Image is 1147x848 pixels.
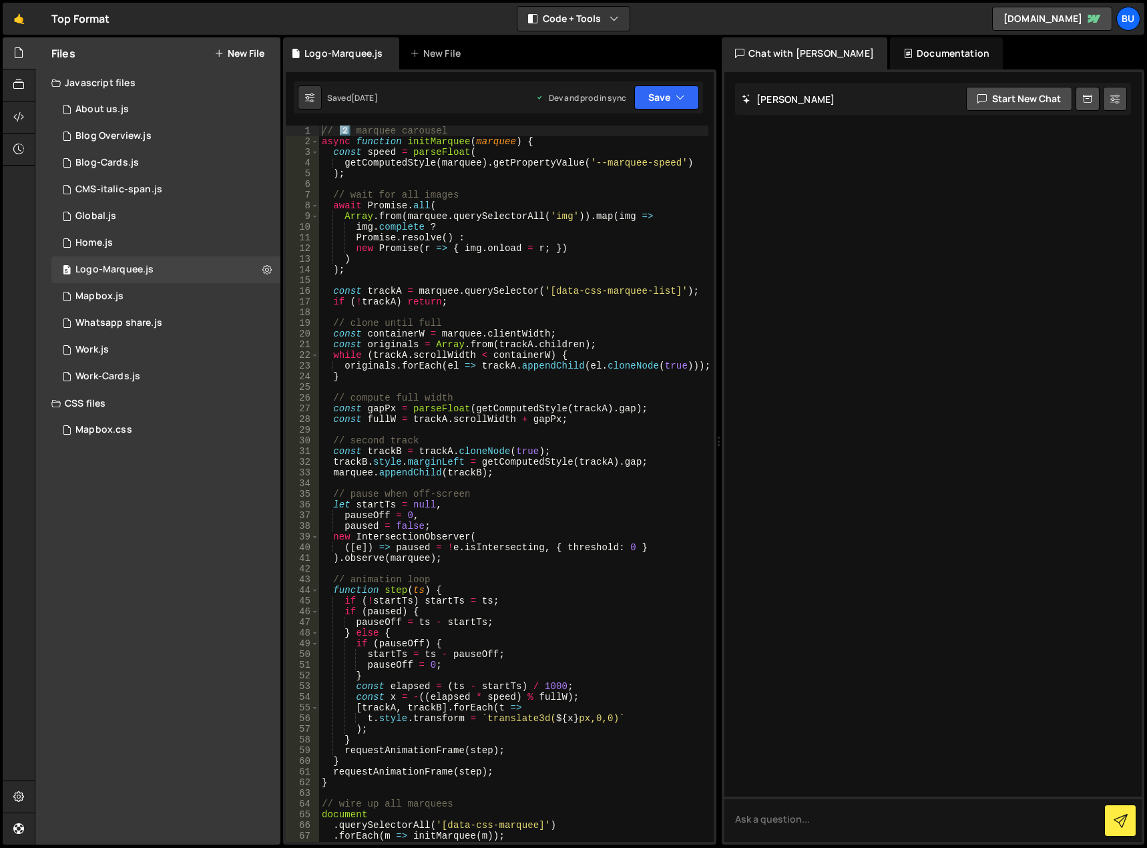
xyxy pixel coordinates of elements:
div: 32 [286,457,319,467]
div: Mapbox.js [75,290,124,302]
div: 51 [286,660,319,670]
div: 29 [286,425,319,435]
div: Chat with [PERSON_NAME] [722,37,887,69]
div: 47 [286,617,319,628]
div: 45 [286,596,319,606]
div: Work.js [75,344,109,356]
div: 34 [286,478,319,489]
div: 60 [286,756,319,767]
a: [DOMAIN_NAME] [992,7,1112,31]
div: 36 [286,499,319,510]
div: 1 [286,126,319,136]
div: Logo-Marquee.js [75,264,154,276]
div: 17 [286,296,319,307]
div: 46 [286,606,319,617]
div: 18 [286,307,319,318]
div: 6 [286,179,319,190]
div: 26 [286,393,319,403]
div: 53 [286,681,319,692]
a: 🤙 [3,3,35,35]
div: Javascript files [35,69,280,96]
div: [DATE] [351,92,378,103]
div: 63 [286,788,319,799]
div: 14645/38000.js [51,256,280,283]
div: 23 [286,361,319,371]
button: New File [214,48,264,59]
div: 35 [286,489,319,499]
div: 4 [286,158,319,168]
div: 31 [286,446,319,457]
div: 66 [286,820,319,831]
div: 43 [286,574,319,585]
div: 22 [286,350,319,361]
div: 14645/38005.js [51,363,280,390]
div: 39 [286,532,319,542]
div: CMS-italic-span.js [75,184,162,196]
div: Global.js [75,210,116,222]
div: 62 [286,777,319,788]
div: 20 [286,329,319,339]
div: Blog-Cards.js [75,157,139,169]
div: CSS files [35,390,280,417]
div: 27 [286,403,319,414]
div: 49 [286,638,319,649]
button: Start new chat [966,87,1072,111]
span: 5 [63,266,71,276]
div: 56 [286,713,319,724]
div: 14645/38173.js [51,310,280,337]
div: 25 [286,382,319,393]
div: 14645/37937.js [51,230,280,256]
div: 16 [286,286,319,296]
div: 14645/38129.js [51,123,280,150]
div: 38 [286,521,319,532]
div: 41 [286,553,319,564]
button: Code + Tools [517,7,630,31]
div: Whatsapp share.js [75,317,162,329]
div: 14645/38848.js [51,283,280,310]
div: 9 [286,211,319,222]
div: 2 [286,136,319,147]
div: 55 [286,702,319,713]
div: 14645/38759.js [51,96,280,123]
div: Bu [1116,7,1140,31]
div: Dev and prod in sync [535,92,626,103]
div: Top Format [51,11,110,27]
div: 64 [286,799,319,809]
div: 42 [286,564,319,574]
div: 14645/38025.js [51,337,280,363]
div: Saved [327,92,378,103]
div: Blog Overview.js [75,130,152,142]
div: New File [410,47,466,60]
div: 24 [286,371,319,382]
div: 7 [286,190,319,200]
div: 50 [286,649,319,660]
h2: [PERSON_NAME] [742,93,835,105]
div: 57 [286,724,319,734]
div: 44 [286,585,319,596]
div: 19 [286,318,319,329]
div: 8 [286,200,319,211]
div: Home.js [75,237,113,249]
div: 12 [286,243,319,254]
h2: Files [51,46,75,61]
div: 58 [286,734,319,745]
div: 10 [286,222,319,232]
div: 14645/38428.js [51,176,280,203]
div: 33 [286,467,319,478]
div: 48 [286,628,319,638]
div: Mapbox.css [75,424,132,436]
div: 61 [286,767,319,777]
div: 14645/38111.js [51,150,280,176]
div: 59 [286,745,319,756]
div: Work-Cards.js [75,371,140,383]
div: 14645/38001.js [51,203,280,230]
div: 15 [286,275,319,286]
div: 14645/38849.css [51,417,280,443]
div: 14 [286,264,319,275]
div: 28 [286,414,319,425]
div: About us.js [75,103,129,116]
div: 3 [286,147,319,158]
div: 11 [286,232,319,243]
div: 37 [286,510,319,521]
div: 52 [286,670,319,681]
